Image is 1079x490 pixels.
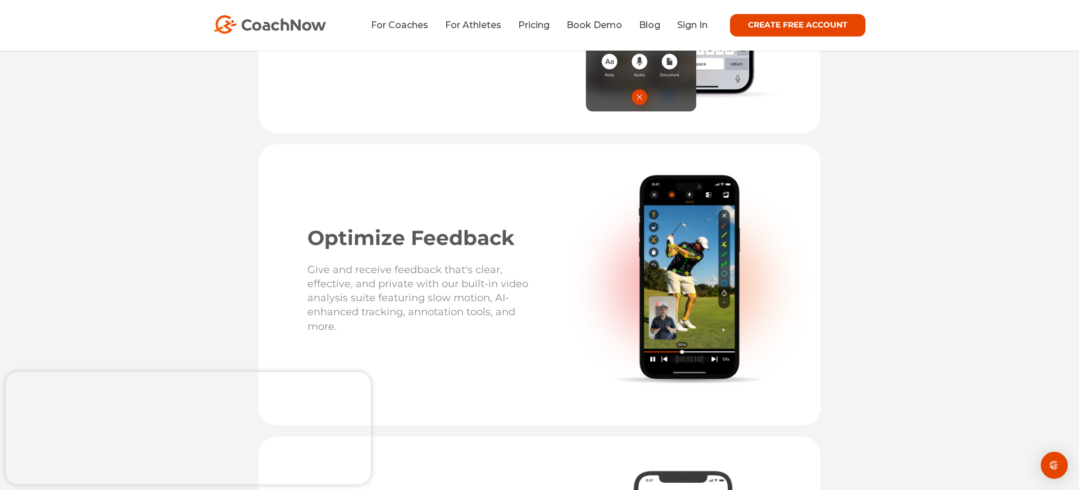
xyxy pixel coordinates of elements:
[566,20,622,30] a: Book Demo
[6,372,371,484] iframe: Popup CTA
[445,20,501,30] a: For Athletes
[639,20,660,30] a: Blog
[214,15,326,34] img: CoachNow Logo
[1041,452,1068,479] div: Open Intercom Messenger
[518,20,550,30] a: Pricing
[560,169,818,401] img: CoachNow golf coaching app showing golf swing analysis with video and motion tracking for athletes
[730,14,865,37] a: CREATE FREE ACCOUNT
[307,225,515,250] span: Optimize Feedback
[677,20,708,30] a: Sign In
[307,263,534,345] p: Give and receive feedback that's clear, effective, and private with our built-in video analysis s...
[371,20,428,30] a: For Coaches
